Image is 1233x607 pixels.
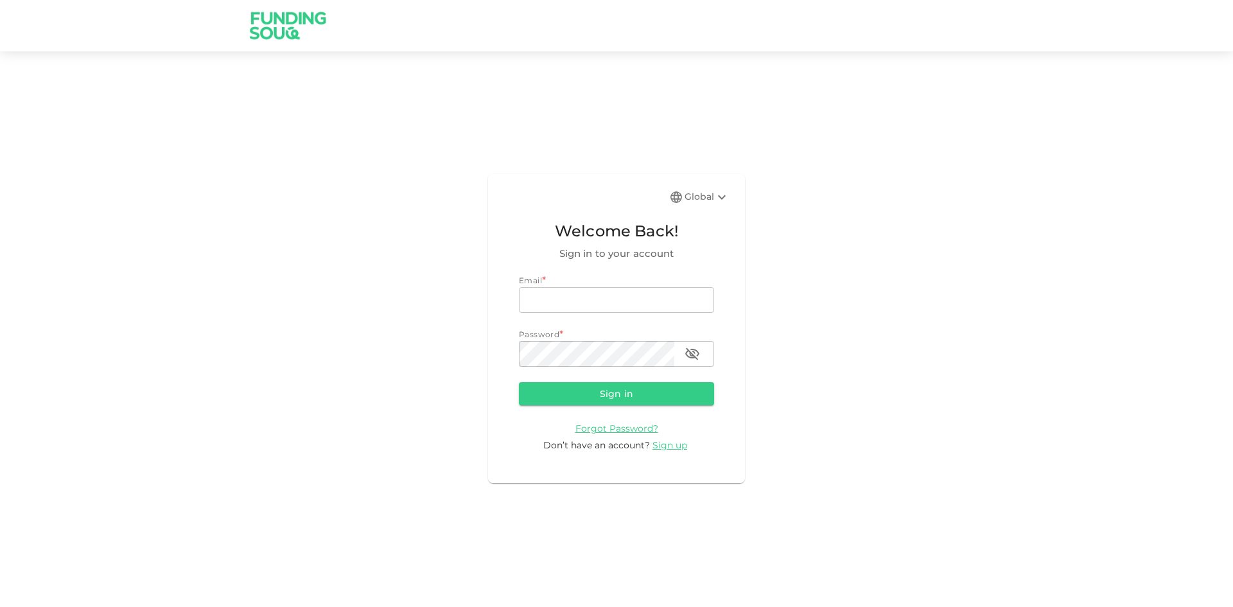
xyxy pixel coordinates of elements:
span: Password [519,330,559,339]
button: Sign in [519,382,714,405]
span: Forgot Password? [575,423,658,434]
div: Global [685,189,730,205]
span: Welcome Back! [519,219,714,243]
span: Sign up [652,439,687,451]
a: Forgot Password? [575,422,658,434]
span: Sign in to your account [519,246,714,261]
span: Email [519,276,542,285]
input: password [519,341,674,367]
span: Don’t have an account? [543,439,650,451]
input: email [519,287,714,313]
